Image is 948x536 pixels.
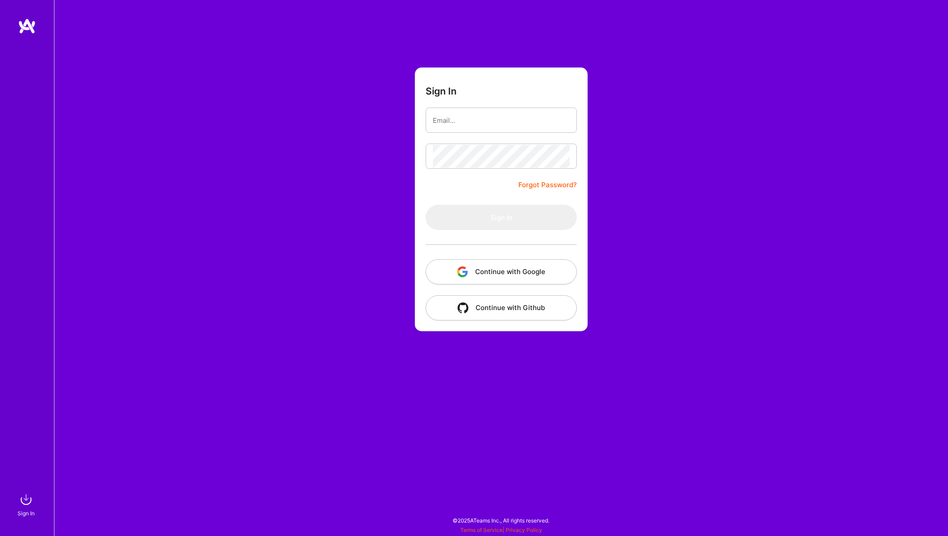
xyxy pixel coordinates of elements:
a: Forgot Password? [518,180,577,190]
a: sign inSign In [19,491,35,518]
input: Email... [433,109,570,132]
div: © 2025 ATeams Inc., All rights reserved. [54,509,948,531]
img: logo [18,18,36,34]
img: sign in [17,491,35,509]
img: icon [458,302,468,313]
button: Continue with Google [426,259,577,284]
h3: Sign In [426,86,457,97]
a: Privacy Policy [506,527,542,533]
div: Sign In [18,509,35,518]
button: Continue with Github [426,295,577,320]
img: icon [457,266,468,277]
button: Sign In [426,205,577,230]
span: | [460,527,542,533]
a: Terms of Service [460,527,503,533]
